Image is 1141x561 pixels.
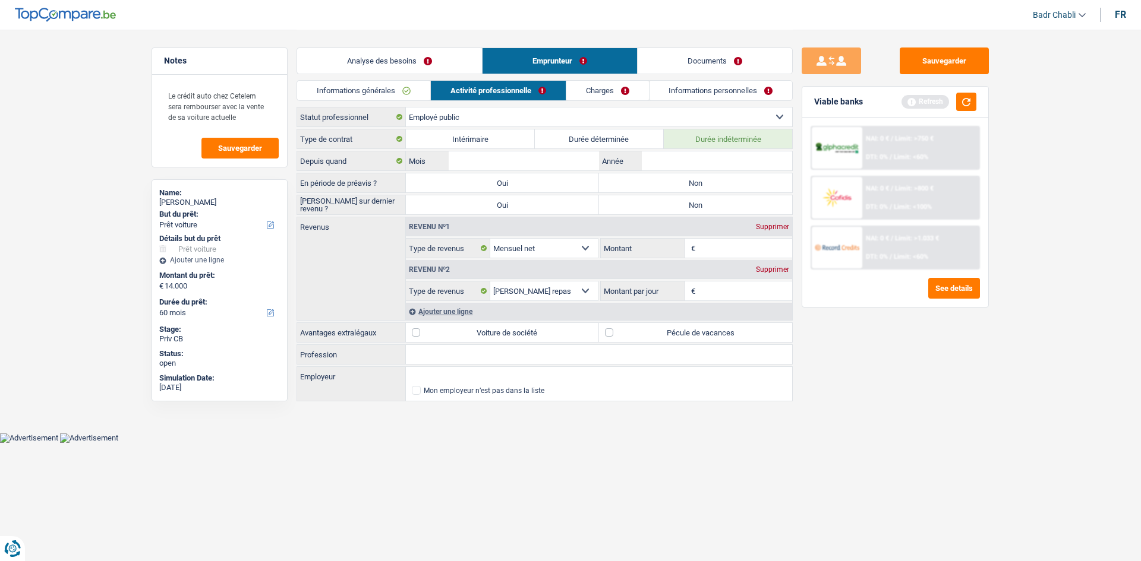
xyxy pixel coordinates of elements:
div: Ajouter une ligne [159,256,280,264]
span: Limit: <60% [894,253,928,261]
span: / [890,153,892,161]
span: € [685,281,698,300]
label: Non [599,195,792,214]
label: Type de revenus [406,239,490,258]
span: Limit: >800 € [895,185,934,192]
span: € [685,239,698,258]
a: Charges [566,81,649,100]
label: Année [599,151,641,170]
label: Avantages extralégaux [297,323,406,342]
label: Type de revenus [406,281,490,300]
span: Badr Chabli [1033,10,1076,20]
div: Ajouter une ligne [406,303,792,320]
label: Revenus [297,217,405,231]
input: Cherchez votre employeur [406,367,792,386]
span: NAI: 0 € [866,185,889,192]
label: But du prêt: [159,210,278,219]
span: / [890,203,892,211]
a: Analyse des besoins [297,48,482,74]
label: Mois [406,151,448,170]
span: Limit: >1.033 € [895,234,939,242]
label: Employeur [297,367,406,386]
a: Badr Chabli [1023,5,1086,25]
label: Profession [297,345,406,364]
span: Limit: <100% [894,203,932,211]
img: AlphaCredit [815,141,859,155]
label: Montant du prêt: [159,271,278,280]
span: Sauvegarder [218,144,262,152]
span: NAI: 0 € [866,234,889,242]
span: NAI: 0 € [866,135,889,142]
img: Advertisement [60,433,118,443]
label: Type de contrat [297,129,406,148]
div: open [159,359,280,368]
div: Supprimer [753,223,792,230]
span: / [890,253,892,261]
span: / [891,135,893,142]
label: Voiture de société [406,323,599,342]
div: Status: [159,349,280,359]
img: Cofidis [815,186,859,208]
a: Informations personnelles [650,81,793,100]
label: Durée indéterminée [664,129,793,148]
div: Détails but du prêt [159,234,280,243]
label: Pécule de vacances [599,323,792,342]
div: Stage: [159,325,280,334]
label: Statut professionnel [297,107,406,126]
a: Informations générales [297,81,430,100]
div: fr [1115,9,1126,20]
div: Revenu nº1 [406,223,453,230]
div: Simulation Date: [159,373,280,383]
span: DTI: 0% [866,203,888,211]
div: Revenu nº2 [406,266,453,273]
label: Durée du prêt: [159,297,278,307]
div: Supprimer [753,266,792,273]
a: Activité professionnelle [431,81,566,100]
input: AAAA [642,151,792,170]
div: [DATE] [159,383,280,392]
img: TopCompare Logo [15,8,116,22]
label: Oui [406,173,599,192]
a: Emprunteur [483,48,637,74]
input: MM [449,151,599,170]
div: Viable banks [814,97,863,107]
span: Limit: >750 € [895,135,934,142]
button: Sauvegarder [900,47,989,74]
span: DTI: 0% [866,253,888,261]
label: Montant [601,239,685,258]
div: Priv CB [159,334,280,344]
label: Oui [406,195,599,214]
button: Sauvegarder [201,138,279,159]
div: [PERSON_NAME] [159,198,280,207]
label: Depuis quand [297,151,406,170]
label: Durée déterminée [535,129,664,148]
label: Montant par jour [601,281,685,300]
img: Record Credits [815,236,859,258]
label: [PERSON_NAME] sur dernier revenu ? [297,195,406,214]
div: Name: [159,188,280,198]
span: € [159,281,163,291]
label: En période de préavis ? [297,173,406,192]
label: Intérimaire [406,129,535,148]
a: Documents [638,48,792,74]
div: Refresh [902,95,949,108]
label: Non [599,173,792,192]
div: Mon employeur n’est pas dans la liste [424,387,544,394]
h5: Notes [164,56,275,66]
span: DTI: 0% [866,153,888,161]
span: Limit: <60% [894,153,928,161]
button: See details [928,278,980,299]
span: / [891,185,893,192]
span: / [891,234,893,242]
